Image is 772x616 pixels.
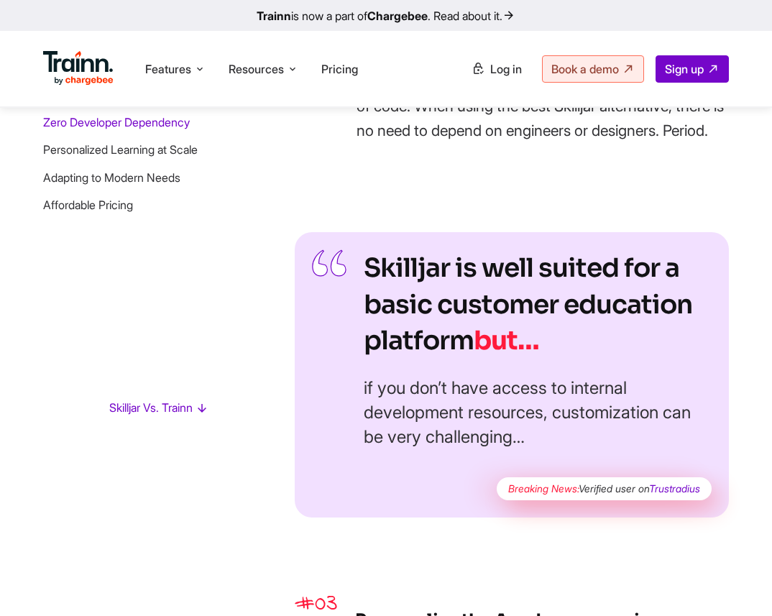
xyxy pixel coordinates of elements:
b: Chargebee [367,9,428,23]
span: Skilljar Vs. Trainn [109,400,208,415]
span: Log in [490,62,522,76]
span: Features [145,61,191,77]
span: Sign up [665,62,704,76]
li: Adapting to Modern Needs [43,169,208,185]
li: Zero Developer Dependency [43,114,208,129]
a: Sign up [656,55,729,83]
a: Pricing [321,62,358,76]
span: Resources [229,61,284,77]
b: Breaking News: [508,482,579,495]
b: but… [474,324,539,357]
span: Book a demo [551,62,619,76]
svg: > [196,401,208,414]
li: Affordable Pricing [43,197,208,213]
img: Trainn Logo [43,51,114,86]
a: Book a demo [542,55,644,83]
p: if you don’t have access to internal development resources, customization can be very challenging… [364,376,712,449]
iframe: Chat Widget [700,547,772,616]
a: Log in [463,56,530,82]
h2: Skilljar is well suited for a basic customer education platform [364,250,712,359]
img: Trainn | Best Skilljar Alternative [312,249,346,277]
b: Trainn [257,9,291,23]
li: Personalized Learning at Scale [43,142,208,157]
a: Trustradius [649,482,700,495]
i: Verified user on [508,482,700,495]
